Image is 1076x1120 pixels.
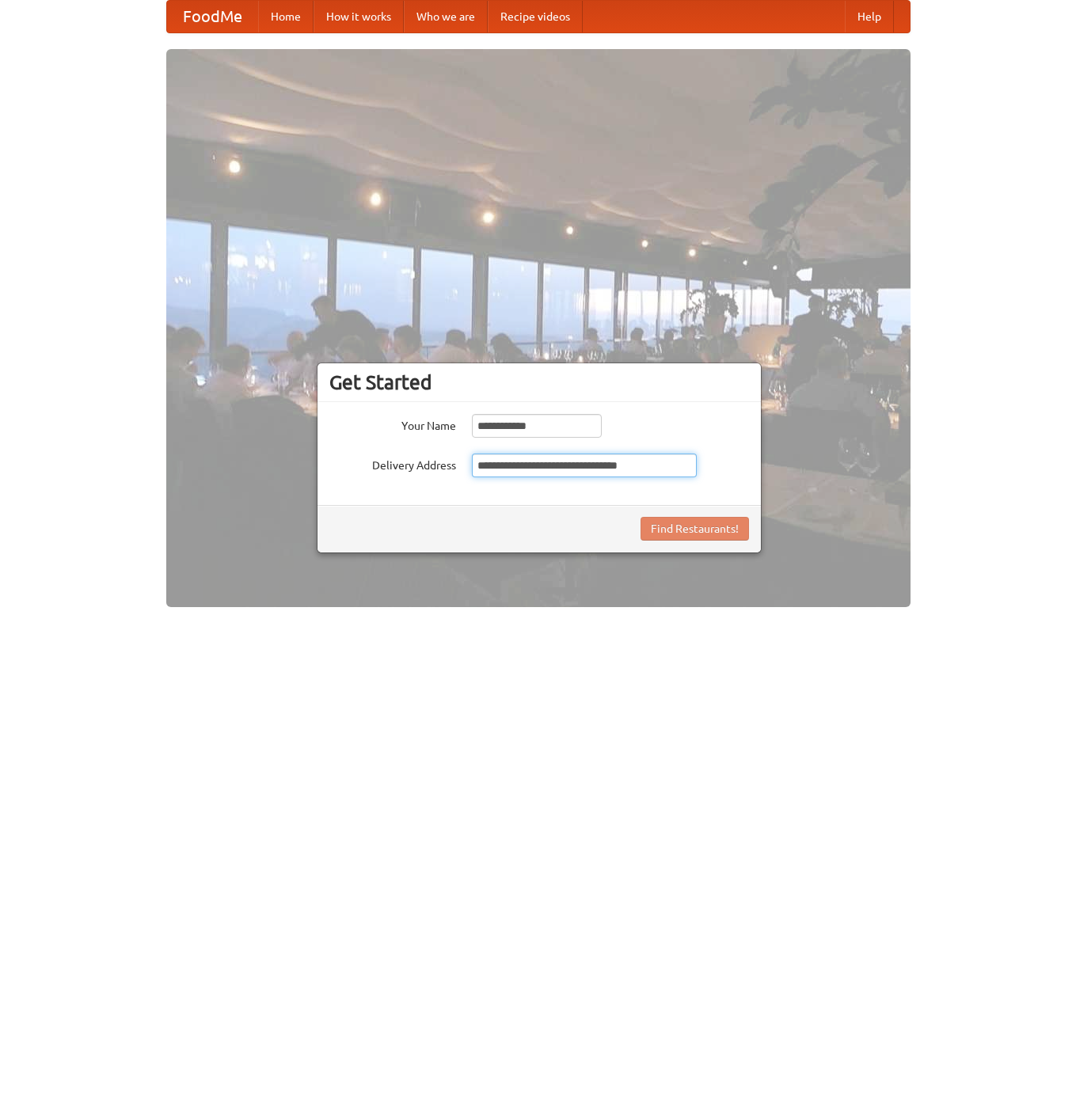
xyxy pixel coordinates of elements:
[258,1,314,32] a: Home
[488,1,583,32] a: Recipe videos
[329,370,749,394] h3: Get Started
[329,414,456,434] label: Your Name
[641,517,749,541] button: Find Restaurants!
[404,1,488,32] a: Who we are
[845,1,894,32] a: Help
[329,454,456,473] label: Delivery Address
[314,1,404,32] a: How it works
[167,1,258,32] a: FoodMe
